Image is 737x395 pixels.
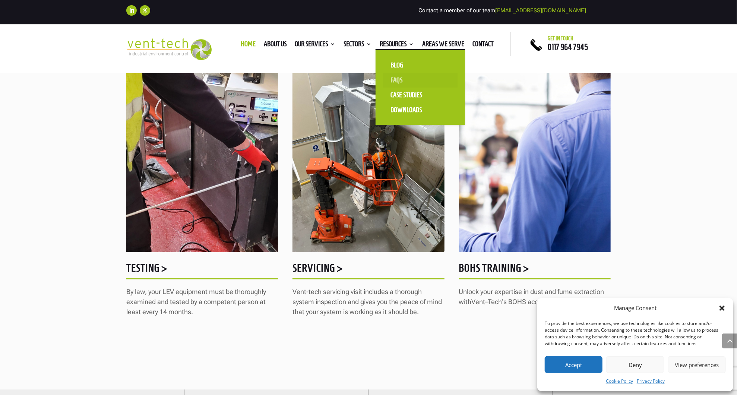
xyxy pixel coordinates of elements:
a: Cookie Policy [606,377,633,386]
a: Resources [380,41,414,50]
a: [EMAIL_ADDRESS][DOMAIN_NAME] [495,7,586,14]
a: Contact [472,41,494,50]
p: Vent-tech servicing visit includes a thorough system inspection and gives you the peace of mind t... [292,287,444,324]
span: Contact a member of our team [418,7,586,14]
div: Close dialog [718,304,726,312]
p: By law, your LEV equipment must be thoroughly examined and tested by a competent person at least ... [126,287,278,324]
span: – [485,298,488,306]
a: Case Studies [383,88,458,102]
span: Vent [472,298,485,306]
h5: BOHS Training > [459,263,611,278]
h5: Servicing > [292,263,444,278]
a: Follow on LinkedIn [126,5,137,16]
button: Deny [606,356,664,373]
h5: Testing > [126,263,278,278]
img: HEPA-filter-testing-James-G [126,56,278,252]
span: Get in touch [548,35,573,41]
a: Privacy Policy [637,377,665,386]
a: Our Services [295,41,335,50]
img: training [459,56,611,252]
img: Servicing [292,56,444,252]
a: Follow on X [140,5,150,16]
span: ‘s BOHS accredited training courses. [502,298,610,306]
button: View preferences [668,356,726,373]
a: Home [241,41,256,50]
span: Unlock your expertise in dust and fume extraction with [459,288,604,306]
a: 0117 964 7945 [548,42,588,51]
a: Areas We Serve [422,41,464,50]
a: Downloads [383,102,458,117]
a: Sectors [344,41,371,50]
a: About us [264,41,287,50]
a: Blog [383,58,458,73]
div: Manage Consent [614,304,657,313]
img: 2023-09-27T08_35_16.549ZVENT-TECH---Clear-background [126,38,212,60]
span: Tech [488,298,502,306]
a: FAQS [383,73,458,88]
div: To provide the best experiences, we use technologies like cookies to store and/or access device i... [545,320,725,347]
button: Accept [545,356,602,373]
